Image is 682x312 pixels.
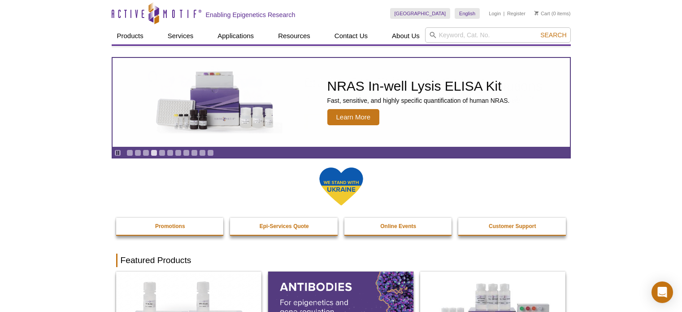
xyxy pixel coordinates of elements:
[425,27,571,43] input: Keyword, Cat. No.
[534,11,539,15] img: Your Cart
[390,8,451,19] a: [GEOGRAPHIC_DATA]
[159,149,165,156] a: Go to slide 5
[538,31,569,39] button: Search
[327,109,380,125] span: Learn More
[112,27,149,44] a: Products
[113,58,570,147] a: NRAS In-well Lysis ELISA Kit NRAS In-well Lysis ELISA Kit Fast, sensitive, and highly specific qu...
[455,8,480,19] a: English
[162,27,199,44] a: Services
[135,149,141,156] a: Go to slide 2
[534,8,571,19] li: (0 items)
[199,149,206,156] a: Go to slide 10
[344,218,453,235] a: Online Events
[652,281,673,303] div: Open Intercom Messenger
[489,223,536,229] strong: Customer Support
[212,27,259,44] a: Applications
[504,8,505,19] li: |
[507,10,526,17] a: Register
[260,223,309,229] strong: Epi-Services Quote
[534,10,550,17] a: Cart
[206,11,295,19] h2: Enabling Epigenetics Research
[167,149,174,156] a: Go to slide 6
[155,223,185,229] strong: Promotions
[113,58,570,147] article: NRAS In-well Lysis ELISA Kit
[116,254,566,267] h2: Featured Products
[380,223,416,229] strong: Online Events
[327,79,510,93] h2: NRAS In-well Lysis ELISA Kit
[126,149,133,156] a: Go to slide 1
[143,149,149,156] a: Go to slide 3
[207,149,214,156] a: Go to slide 11
[458,218,567,235] a: Customer Support
[273,27,316,44] a: Resources
[329,27,373,44] a: Contact Us
[319,167,364,207] img: We Stand With Ukraine
[175,149,182,156] a: Go to slide 7
[191,149,198,156] a: Go to slide 9
[540,31,566,39] span: Search
[151,149,157,156] a: Go to slide 4
[116,218,225,235] a: Promotions
[327,97,510,105] p: Fast, sensitive, and highly specific quantification of human NRAS.
[114,149,121,156] a: Toggle autoplay
[387,27,425,44] a: About Us
[183,149,190,156] a: Go to slide 8
[230,218,339,235] a: Epi-Services Quote
[489,10,501,17] a: Login
[148,71,282,133] img: NRAS In-well Lysis ELISA Kit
